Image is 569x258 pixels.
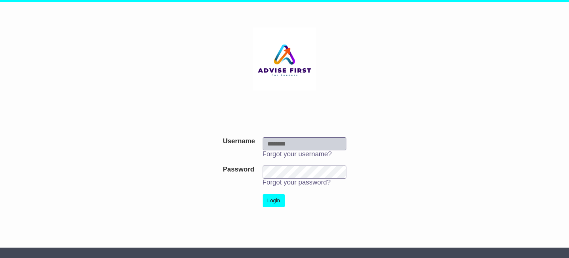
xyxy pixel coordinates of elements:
[223,137,255,146] label: Username
[263,194,285,207] button: Login
[223,166,254,174] label: Password
[263,179,331,186] a: Forgot your password?
[253,27,316,91] img: Aspera Group Pty Ltd
[263,150,332,158] a: Forgot your username?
